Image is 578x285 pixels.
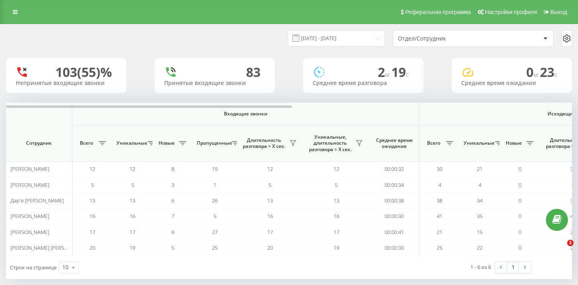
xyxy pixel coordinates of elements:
[507,262,519,273] a: 1
[171,212,174,220] span: 7
[267,212,273,220] span: 16
[131,181,134,188] span: 5
[10,197,64,204] span: Дар'я [PERSON_NAME]
[375,137,413,150] span: Среднее время ожидания
[267,228,273,236] span: 17
[437,244,442,251] span: 25
[369,240,419,256] td: 00:00:30
[504,140,524,146] span: Новые
[267,244,273,251] span: 20
[90,244,95,251] span: 20
[369,224,419,240] td: 00:00:41
[334,212,339,220] span: 16
[398,35,494,42] div: Отдел/Сотрудник
[164,80,265,87] div: Принятые входящие звонки
[334,244,339,251] span: 19
[378,63,391,81] span: 2
[90,165,95,172] span: 12
[214,181,216,188] span: 1
[171,228,174,236] span: 9
[567,240,574,246] span: 1
[130,212,135,220] span: 16
[478,181,481,188] span: 4
[212,165,218,172] span: 19
[554,70,558,79] span: c
[369,208,419,224] td: 00:00:30
[130,244,135,251] span: 19
[13,140,65,146] span: Сотрудник
[369,193,419,208] td: 00:00:38
[10,212,49,220] span: [PERSON_NAME]
[477,165,482,172] span: 21
[16,80,117,87] div: Непринятые входящие звонки
[405,9,471,15] span: Реферальная программа
[477,244,482,251] span: 22
[241,137,287,150] span: Длительность разговора > Х сек.
[461,80,562,87] div: Среднее время ожидания
[423,140,444,146] span: Всего
[171,165,174,172] span: 8
[519,212,521,220] span: 0
[369,161,419,177] td: 00:00:32
[485,9,537,15] span: Настройки профиля
[526,63,540,81] span: 0
[10,181,49,188] span: [PERSON_NAME]
[551,240,570,259] iframe: Intercom live chat
[267,197,273,204] span: 13
[540,63,558,81] span: 23
[10,165,49,172] span: [PERSON_NAME]
[313,80,414,87] div: Среднее время разговора
[130,165,135,172] span: 12
[269,181,271,188] span: 5
[406,70,409,79] span: c
[519,228,521,236] span: 0
[76,140,96,146] span: Всего
[62,263,69,271] div: 10
[212,228,218,236] span: 27
[437,197,442,204] span: 38
[438,181,441,188] span: 4
[437,228,442,236] span: 21
[90,197,95,204] span: 13
[90,212,95,220] span: 16
[437,165,442,172] span: 30
[519,244,521,251] span: 0
[130,228,135,236] span: 17
[477,212,482,220] span: 35
[214,212,216,220] span: 5
[197,140,229,146] span: Пропущенные
[91,181,94,188] span: 5
[519,181,521,188] span: 0
[437,212,442,220] span: 41
[519,165,521,172] span: 0
[307,134,353,153] span: Уникальные, длительность разговора > Х сек.
[267,165,273,172] span: 12
[130,197,135,204] span: 13
[391,63,409,81] span: 19
[335,181,338,188] span: 5
[212,197,218,204] span: 26
[464,140,493,146] span: Уникальные
[212,244,218,251] span: 25
[246,65,261,80] div: 83
[55,65,112,80] div: 103 (55)%
[334,197,339,204] span: 13
[533,70,540,79] span: м
[477,197,482,204] span: 34
[369,177,419,192] td: 00:00:34
[519,197,521,204] span: 0
[171,244,174,251] span: 5
[477,228,482,236] span: 15
[10,228,49,236] span: [PERSON_NAME]
[470,263,491,271] div: 1 - 6 из 6
[157,140,177,146] span: Новые
[10,264,57,271] span: Строк на странице
[550,9,567,15] span: Выход
[93,111,398,117] span: Входящие звонки
[385,70,391,79] span: м
[10,244,90,251] span: [PERSON_NAME] [PERSON_NAME]
[171,181,174,188] span: 3
[334,165,339,172] span: 12
[116,140,145,146] span: Уникальные
[171,197,174,204] span: 6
